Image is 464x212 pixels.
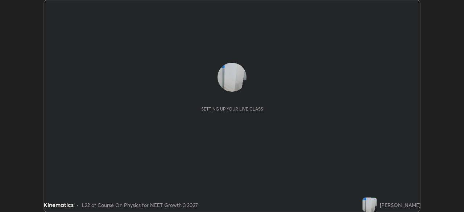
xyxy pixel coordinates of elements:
div: Kinematics [43,200,74,209]
img: d21b9cef1397427589dad431d01d2c4e.jpg [217,63,246,92]
div: [PERSON_NAME] [380,201,420,209]
div: L22 of Course On Physics for NEET Growth 3 2027 [82,201,198,209]
div: Setting up your live class [201,106,263,112]
img: d21b9cef1397427589dad431d01d2c4e.jpg [362,198,377,212]
div: • [76,201,79,209]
